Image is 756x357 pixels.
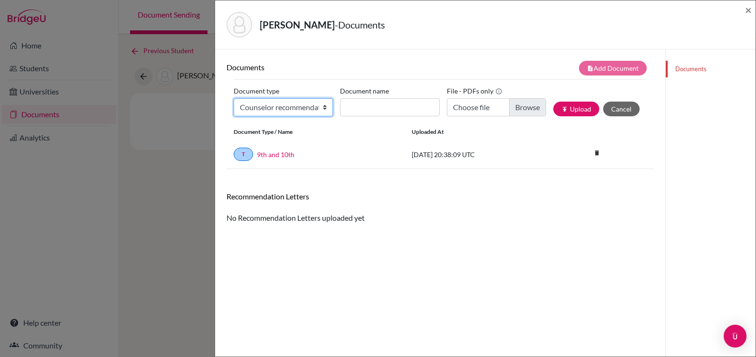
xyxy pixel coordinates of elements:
span: - Documents [335,19,385,30]
a: delete [590,147,604,160]
i: publish [561,106,568,113]
a: Documents [666,61,756,77]
div: Uploaded at [405,128,547,136]
strong: [PERSON_NAME] [260,19,335,30]
button: Cancel [603,102,640,116]
div: No Recommendation Letters uploaded yet [227,192,654,224]
a: T [234,148,253,161]
button: publishUpload [553,102,599,116]
label: Document type [234,84,279,98]
div: Open Intercom Messenger [724,325,747,348]
div: Document Type / Name [227,128,405,136]
label: File - PDFs only [447,84,502,98]
button: Close [745,4,752,16]
i: note_add [587,65,594,72]
h6: Recommendation Letters [227,192,654,201]
button: note_addAdd Document [579,61,647,75]
h6: Documents [227,63,440,72]
label: Document name [340,84,389,98]
span: × [745,3,752,17]
div: [DATE] 20:38:09 UTC [405,150,547,160]
a: 9th and 10th [257,150,294,160]
i: delete [590,146,604,160]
